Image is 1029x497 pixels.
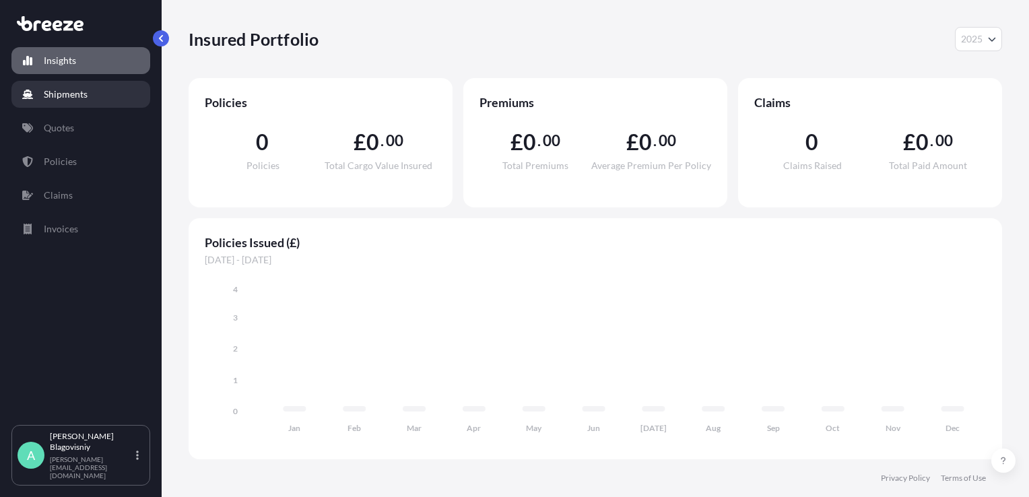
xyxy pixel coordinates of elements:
span: £ [626,131,639,153]
a: Quotes [11,114,150,141]
tspan: Feb [347,423,361,433]
span: 2025 [961,32,983,46]
span: . [930,135,933,146]
span: Total Premiums [502,161,568,170]
a: Insights [11,47,150,74]
tspan: 4 [233,284,238,294]
p: Claims [44,189,73,202]
p: [PERSON_NAME][EMAIL_ADDRESS][DOMAIN_NAME] [50,455,133,479]
span: 00 [543,135,560,146]
span: Average Premium Per Policy [591,161,711,170]
span: Premiums [479,94,711,110]
span: Claims [754,94,986,110]
p: Invoices [44,222,78,236]
span: £ [903,131,916,153]
span: 0 [366,131,379,153]
span: . [380,135,384,146]
span: Total Paid Amount [889,161,967,170]
p: [PERSON_NAME] Blagovisniy [50,431,133,453]
tspan: Aug [706,423,721,433]
button: Year Selector [955,27,1002,51]
a: Privacy Policy [881,473,930,484]
tspan: Jun [587,423,600,433]
span: 0 [639,131,652,153]
tspan: Apr [467,423,481,433]
span: . [653,135,657,146]
span: Claims Raised [783,161,842,170]
p: Insights [44,54,76,67]
span: [DATE] - [DATE] [205,253,986,267]
tspan: Oct [826,423,840,433]
tspan: Nov [886,423,901,433]
span: 00 [935,135,953,146]
span: 0 [523,131,536,153]
tspan: 3 [233,312,238,323]
a: Invoices [11,216,150,242]
tspan: 1 [233,375,238,385]
span: £ [510,131,523,153]
span: A [27,449,35,462]
tspan: [DATE] [640,423,667,433]
a: Terms of Use [941,473,986,484]
p: Insured Portfolio [189,28,319,50]
p: Policies [44,155,77,168]
tspan: May [526,423,542,433]
span: Total Cargo Value Insured [325,161,432,170]
p: Shipments [44,88,88,101]
span: 0 [805,131,818,153]
tspan: Mar [407,423,422,433]
span: £ [354,131,366,153]
tspan: 0 [233,406,238,416]
span: 0 [256,131,269,153]
span: 00 [386,135,403,146]
a: Claims [11,182,150,209]
span: 0 [916,131,929,153]
tspan: 2 [233,343,238,354]
span: . [537,135,541,146]
span: 00 [659,135,676,146]
span: Policies [205,94,436,110]
span: Policies [246,161,279,170]
tspan: Dec [945,423,960,433]
a: Policies [11,148,150,175]
tspan: Sep [767,423,780,433]
tspan: Jan [288,423,300,433]
p: Quotes [44,121,74,135]
span: Policies Issued (£) [205,234,986,251]
a: Shipments [11,81,150,108]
